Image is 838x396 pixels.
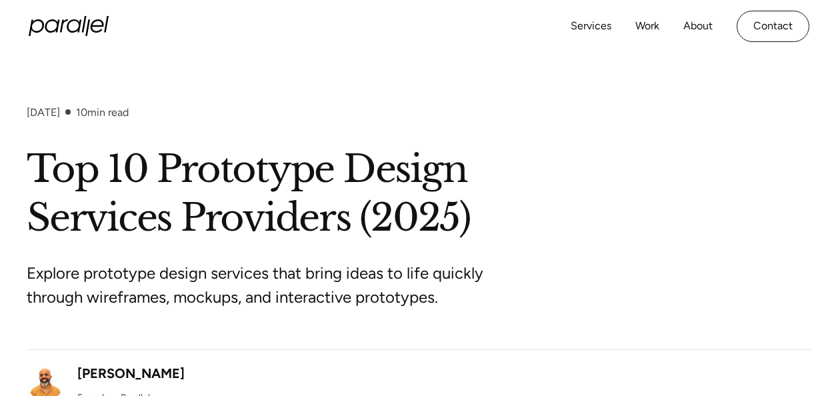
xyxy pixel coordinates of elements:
a: About [683,17,713,36]
p: Explore prototype design services that bring ideas to life quickly through wireframes, mockups, a... [27,261,527,309]
div: min read [76,106,129,119]
div: [PERSON_NAME] [77,363,185,383]
a: home [29,16,109,36]
a: Work [635,17,659,36]
a: Contact [737,11,809,42]
span: 10 [76,106,87,119]
a: Services [571,17,611,36]
h1: Top 10 Prototype Design Services Providers (2025) [27,145,811,243]
div: [DATE] [27,106,60,119]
